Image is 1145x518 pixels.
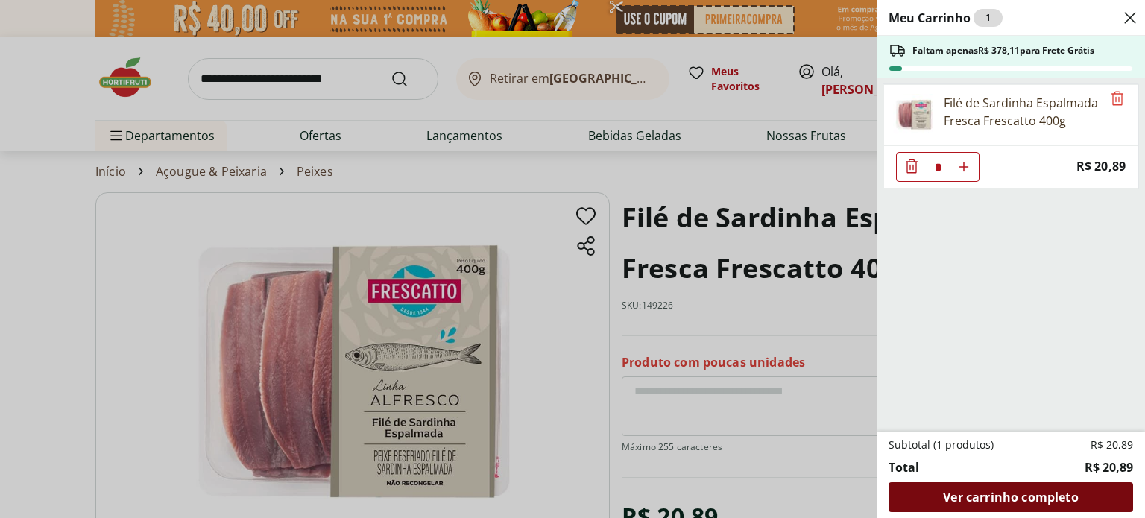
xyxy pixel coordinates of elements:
[943,491,1078,503] span: Ver carrinho completo
[912,45,1094,57] span: Faltam apenas R$ 378,11 para Frete Grátis
[1091,438,1133,452] span: R$ 20,89
[889,9,1003,27] h2: Meu Carrinho
[889,438,994,452] span: Subtotal (1 produtos)
[974,9,1003,27] div: 1
[1085,458,1133,476] span: R$ 20,89
[1108,90,1126,108] button: Remove
[889,482,1133,512] a: Ver carrinho completo
[944,94,1102,130] div: Filé de Sardinha Espalmada Fresca Frescatto 400g
[927,153,949,181] input: Quantidade Atual
[949,152,979,182] button: Aumentar Quantidade
[897,152,927,182] button: Diminuir Quantidade
[1076,157,1126,177] span: R$ 20,89
[889,458,919,476] span: Total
